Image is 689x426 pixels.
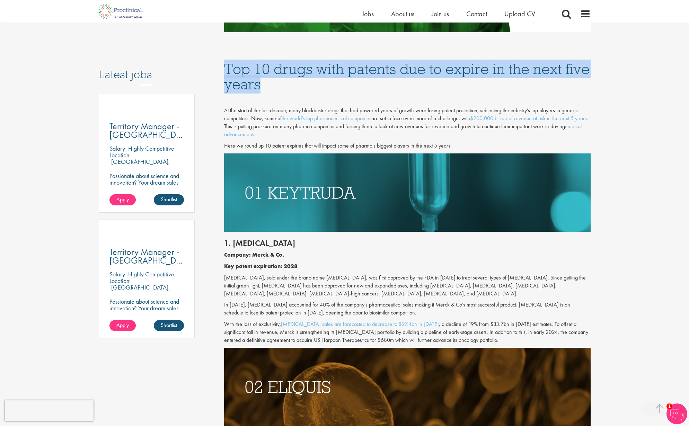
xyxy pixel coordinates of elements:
[666,403,687,424] img: Chatbot
[109,270,125,278] span: Salary
[109,194,136,205] a: Apply
[109,277,131,285] span: Location:
[109,120,195,149] span: Territory Manager - [GEOGRAPHIC_DATA], [GEOGRAPHIC_DATA]
[504,9,535,18] a: Upload CV
[470,115,587,122] a: $200,000 billion of revenue at risk in the next 5 years
[224,274,591,298] p: [MEDICAL_DATA], sold under the brand name [MEDICAL_DATA], was first approved by the FDA in [DATE]...
[109,144,125,152] span: Salary
[282,115,371,122] a: the world’s top pharmaceutical companies
[128,144,174,152] p: Highly Competitive
[224,61,591,92] h1: Top 10 drugs with patents due to expire in the next five years
[109,122,184,139] a: Territory Manager - [GEOGRAPHIC_DATA], [GEOGRAPHIC_DATA]
[109,248,184,265] a: Territory Manager - [GEOGRAPHIC_DATA], [GEOGRAPHIC_DATA], [GEOGRAPHIC_DATA], [GEOGRAPHIC_DATA]
[224,301,591,317] p: In [DATE], [MEDICAL_DATA] accounted for 40% of the company’s pharmaceutical sales making it Merck...
[109,283,170,298] p: [GEOGRAPHIC_DATA], [GEOGRAPHIC_DATA]
[466,9,487,18] a: Contact
[128,270,174,278] p: Highly Competitive
[281,320,439,328] a: [MEDICAL_DATA] sales are forecasted to decrease to $27.4bn in [DATE]
[154,320,184,331] a: Shortlist
[432,9,449,18] a: Join us
[224,107,588,138] span: At the start of the last decade, many blockbuster drugs that had powered years of growth were los...
[224,239,591,248] h2: 1. [MEDICAL_DATA]
[116,196,129,203] span: Apply
[362,9,374,18] a: Jobs
[109,151,131,159] span: Location:
[224,142,591,150] p: Here we round up 10 patent expiries that will impact some of pharma's biggest players in the next...
[109,298,184,325] p: Passionate about science and innovation? Your dream sales job as Territory Manager awaits!
[666,403,672,409] span: 1
[154,194,184,205] a: Shortlist
[391,9,414,18] a: About us
[109,172,184,199] p: Passionate about science and innovation? Your dream sales job as Territory Manager awaits!
[224,348,591,426] img: Drugs with patents due to expire Eliquis
[109,320,136,331] a: Apply
[224,263,298,270] b: Key patent expiration: 2028
[109,158,170,172] p: [GEOGRAPHIC_DATA], [GEOGRAPHIC_DATA]
[116,321,129,329] span: Apply
[224,123,582,138] a: medical advancements
[99,51,195,85] h3: Latest jobs
[224,251,284,258] b: Company: Merck & Co.
[5,400,94,421] iframe: reCAPTCHA
[224,320,591,344] p: With the loss of exclusivity, , a decline of 19% from $33.7bn in [DATE] estimates. To offset a si...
